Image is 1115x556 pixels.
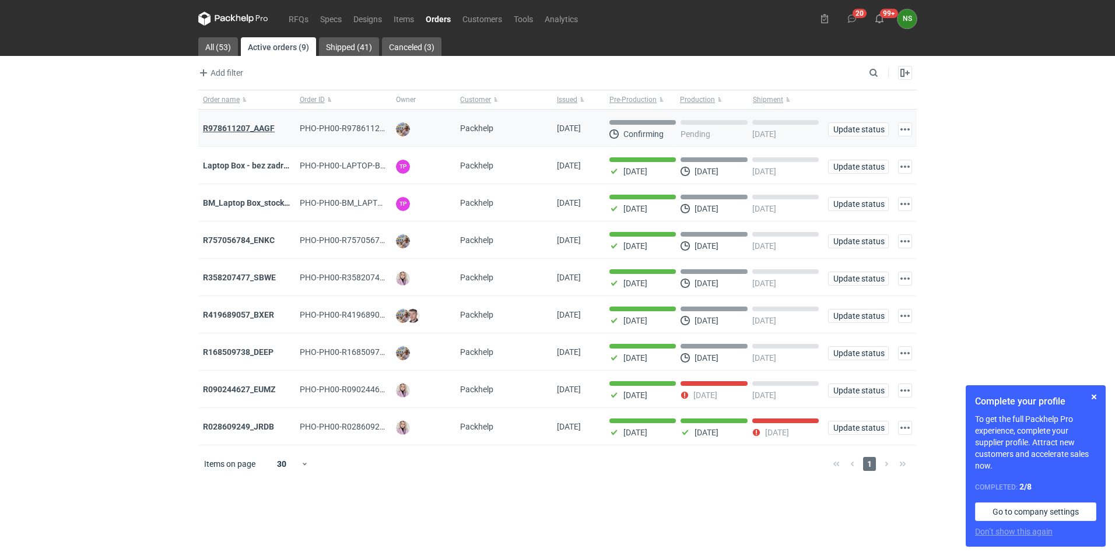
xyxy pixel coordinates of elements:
[833,424,883,432] span: Update status
[300,310,413,319] span: PHO-PH00-R419689057_BXER
[557,235,581,245] span: 03/09/2025
[867,66,904,80] input: Search
[557,95,577,104] span: Issued
[203,198,297,207] strong: BM_Laptop Box_stock_05
[898,346,912,360] button: Actions
[300,95,325,104] span: Order ID
[396,383,410,397] img: Klaudia Wiśniewska
[241,37,316,56] a: Active orders (9)
[681,129,710,139] p: Pending
[695,316,718,325] p: [DATE]
[203,385,276,394] a: R090244627_EUMZ
[752,353,776,363] p: [DATE]
[833,163,883,171] span: Update status
[898,272,912,286] button: Actions
[870,9,889,28] button: 99+
[898,383,912,397] button: Actions
[752,241,776,251] p: [DATE]
[203,273,276,282] a: R358207477_SBWE
[198,12,268,26] svg: Packhelp Pro
[300,124,413,133] span: PHO-PH00-R978611207_AAGF
[203,235,275,245] a: R757056784_ENKC
[752,390,776,400] p: [DATE]
[203,95,240,104] span: Order name
[508,12,539,26] a: Tools
[396,346,410,360] img: Michał Palasek
[460,347,493,357] span: Packhelp
[557,422,581,431] span: 04/08/2025
[314,12,348,26] a: Specs
[623,353,647,363] p: [DATE]
[828,383,889,397] button: Update status
[843,9,861,28] button: 20
[460,235,493,245] span: Packhelp
[752,129,776,139] p: [DATE]
[609,95,657,104] span: Pre-Production
[623,129,664,139] p: Confirming
[196,66,244,80] button: Add filter
[753,95,783,104] span: Shipment
[695,353,718,363] p: [DATE]
[833,275,883,283] span: Update status
[897,9,917,29] button: NS
[396,309,410,323] img: Michał Palasek
[406,309,420,323] img: Maciej Sikora
[623,167,647,176] p: [DATE]
[457,12,508,26] a: Customers
[557,161,581,170] span: 04/09/2025
[396,421,410,435] img: Klaudia Wiśniewska
[460,422,493,431] span: Packhelp
[897,9,917,29] div: Natalia Stępak
[828,234,889,248] button: Update status
[539,12,584,26] a: Analytics
[460,385,493,394] span: Packhelp
[557,347,581,357] span: 27/08/2025
[898,160,912,174] button: Actions
[975,502,1096,521] a: Go to company settings
[300,235,413,245] span: PHO-PH00-R757056784_ENKC
[1019,482,1032,491] strong: 2 / 8
[203,347,274,357] a: R168509738_DEEP
[203,161,330,170] a: Laptop Box - bez zadruku - stock 3
[557,198,581,207] span: 04/09/2025
[197,66,243,80] span: Add filter
[833,386,883,395] span: Update status
[678,90,751,109] button: Production
[263,456,301,472] div: 30
[898,309,912,323] button: Actions
[420,12,457,26] a: Orders
[975,395,1096,409] h1: Complete your profile
[623,316,647,325] p: [DATE]
[396,272,410,286] img: Klaudia Wiśniewska
[300,198,449,207] span: PHO-PH00-BM_LAPTOP-BOX_STOCK_05
[295,90,392,109] button: Order ID
[898,234,912,248] button: Actions
[300,385,414,394] span: PHO-PH00-R090244627_EUMZ
[693,390,717,400] p: [DATE]
[833,200,883,208] span: Update status
[396,122,410,136] img: Michał Palasek
[557,124,581,133] span: 05/09/2025
[828,122,889,136] button: Update status
[388,12,420,26] a: Items
[396,95,416,104] span: Owner
[828,421,889,435] button: Update status
[695,167,718,176] p: [DATE]
[828,346,889,360] button: Update status
[455,90,552,109] button: Customer
[833,312,883,320] span: Update status
[460,161,493,170] span: Packhelp
[752,279,776,288] p: [DATE]
[975,481,1096,493] div: Completed:
[863,457,876,471] span: 1
[300,422,413,431] span: PHO-PH00-R028609249_JRDB
[828,197,889,211] button: Update status
[828,272,889,286] button: Update status
[751,90,823,109] button: Shipment
[1087,390,1101,404] button: Skip for now
[623,241,647,251] p: [DATE]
